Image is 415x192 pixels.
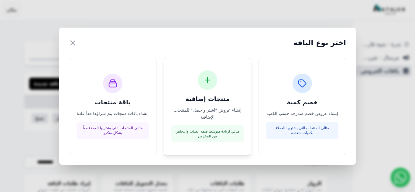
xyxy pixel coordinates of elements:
[266,110,338,117] p: إنشاء عروض خصم متدرجة حسب الكمية
[171,107,244,121] p: إنشاء عروض "اشتر واحصل" للمنتجات الإضافية
[69,37,77,48] button: ×
[80,126,145,135] p: مثالي للمنتجات التي يشتريها العملاء معاً بشكل متكرر
[171,95,244,103] h3: منتجات إضافية
[270,126,335,135] p: مثالي للمنتجات التي يشتريها العملاء بكميات متعددة
[77,110,149,117] p: إنشاء باقات منتجات يتم شراؤها معاً عادة
[266,98,338,106] h3: خصم كمية
[77,98,149,106] h3: باقة منتجات
[175,129,240,139] p: مثالي لزيادة متوسط قيمة الطلب والتخلص من المخزون
[293,38,346,48] h2: اختر نوع الباقة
